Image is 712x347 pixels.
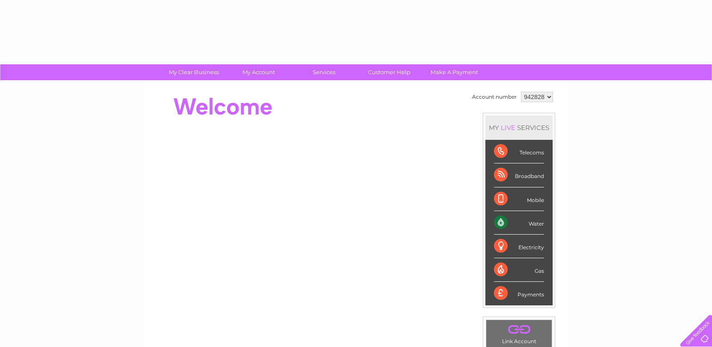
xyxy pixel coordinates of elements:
[159,64,229,80] a: My Clear Business
[354,64,425,80] a: Customer Help
[488,322,550,337] a: .
[419,64,490,80] a: Make A Payment
[494,258,544,282] div: Gas
[494,235,544,258] div: Electricity
[486,320,552,347] td: Link Account
[499,124,517,132] div: LIVE
[494,187,544,211] div: Mobile
[494,163,544,187] div: Broadband
[494,140,544,163] div: Telecoms
[470,90,519,104] td: Account number
[224,64,294,80] a: My Account
[494,282,544,305] div: Payments
[485,115,553,140] div: MY SERVICES
[289,64,359,80] a: Services
[494,211,544,235] div: Water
